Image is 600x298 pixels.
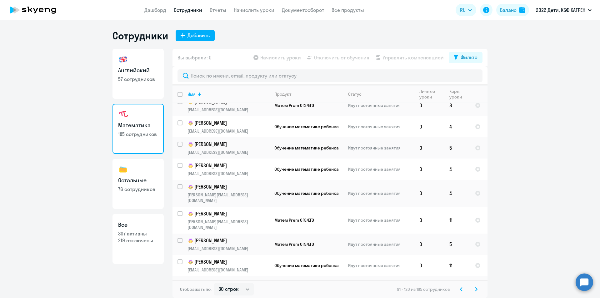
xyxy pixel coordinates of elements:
a: child[PERSON_NAME][EMAIL_ADDRESS][DOMAIN_NAME] [187,162,269,176]
p: [PERSON_NAME] [187,210,269,218]
img: child [187,141,194,148]
p: [PERSON_NAME] [187,258,269,266]
span: Отображать по: [180,286,212,292]
p: [PERSON_NAME] [187,162,269,169]
p: 307 активны [118,230,158,237]
div: Личные уроки [419,88,444,100]
img: child [187,280,194,286]
a: child[PERSON_NAME][EMAIL_ADDRESS][DOMAIN_NAME] [187,237,269,251]
a: child[PERSON_NAME][PERSON_NAME][EMAIL_ADDRESS][DOMAIN_NAME] [187,183,269,203]
p: Идут постоянные занятия [348,124,414,129]
span: Матем Prem ОГЭ/ЕГЭ [274,103,314,108]
a: child[PERSON_NAME][EMAIL_ADDRESS][DOMAIN_NAME] [187,280,269,294]
div: Фильтр [461,53,477,61]
p: Идут постоянные занятия [348,145,414,151]
img: child [187,238,194,244]
div: Продукт [274,91,291,97]
p: 219 отключены [118,237,158,244]
td: 5 [444,137,470,159]
div: Статус [348,91,362,97]
p: [EMAIL_ADDRESS][DOMAIN_NAME] [187,171,269,176]
a: Все307 активны219 отключены [112,214,164,264]
a: Сотрудники [174,7,202,13]
div: Продукт [274,91,343,97]
h3: Английский [118,66,158,74]
span: Обучение математике ребенка [274,166,339,172]
a: child[PERSON_NAME][EMAIL_ADDRESS][DOMAIN_NAME] [187,258,269,273]
p: 57 сотрудников [118,76,158,83]
a: Английский57 сотрудников [112,49,164,99]
td: 0 [414,159,444,180]
p: 185 сотрудников [118,131,158,138]
a: child[PERSON_NAME][EMAIL_ADDRESS][DOMAIN_NAME] [187,119,269,134]
h3: Математика [118,121,158,129]
p: Идут постоянные занятия [348,241,414,247]
td: 0 [414,276,444,297]
p: Идут постоянные занятия [348,217,414,223]
p: 76 сотрудников [118,186,158,193]
p: Идут постоянные занятия [348,263,414,268]
td: 4 [444,159,470,180]
p: [PERSON_NAME] [187,237,269,245]
h3: Остальные [118,176,158,184]
p: Идут постоянные занятия [348,190,414,196]
p: [PERSON_NAME] [187,183,269,191]
span: Обучение математике ребенка [274,190,339,196]
td: 0 [414,116,444,137]
td: 5 [444,234,470,255]
img: child [187,211,194,217]
p: [PERSON_NAME][EMAIL_ADDRESS][DOMAIN_NAME] [187,192,269,203]
td: 4 [444,180,470,207]
span: Матем Prem ОГЭ/ЕГЭ [274,241,314,247]
td: 0 [414,207,444,234]
img: english [118,54,128,64]
button: Добавить [176,30,215,41]
td: 0 [414,180,444,207]
div: Имя [187,91,196,97]
button: Балансbalance [496,4,529,16]
a: Начислить уроки [234,7,274,13]
p: [EMAIL_ADDRESS][DOMAIN_NAME] [187,149,269,155]
img: others [118,164,128,174]
p: [PERSON_NAME][EMAIL_ADDRESS][DOMAIN_NAME] [187,219,269,230]
td: 11 [444,255,470,276]
td: 4 [444,276,470,297]
td: 11 [444,207,470,234]
td: 0 [414,234,444,255]
span: Обучение математике ребенка [274,145,339,151]
p: Идут постоянные занятия [348,166,414,172]
button: 2022 Дети, КБФ КАТРЕН [533,3,595,18]
p: [PERSON_NAME] [187,280,269,287]
p: [EMAIL_ADDRESS][DOMAIN_NAME] [187,128,269,134]
a: child[PERSON_NAME][PERSON_NAME][EMAIL_ADDRESS][DOMAIN_NAME] [187,210,269,230]
h1: Сотрудники [112,29,168,42]
button: Фильтр [449,52,482,63]
p: 2022 Дети, КБФ КАТРЕН [536,6,585,14]
td: 0 [414,95,444,116]
a: child[PERSON_NAME][EMAIL_ADDRESS][DOMAIN_NAME] [187,98,269,113]
div: Добавить [187,32,210,39]
div: Баланс [500,6,517,14]
div: Имя [187,91,269,97]
a: Все продукты [332,7,364,13]
div: Корп. уроки [449,88,470,100]
input: Поиск по имени, email, продукту или статусу [177,69,482,82]
div: Статус [348,91,414,97]
img: child [187,259,194,265]
p: [PERSON_NAME] [187,141,269,148]
a: Математика185 сотрудников [112,104,164,154]
img: child [187,163,194,169]
a: Документооборот [282,7,324,13]
p: Идут постоянные занятия [348,103,414,108]
img: child [187,120,194,126]
img: child [187,184,194,190]
p: [PERSON_NAME] [187,119,269,127]
td: 8 [444,95,470,116]
img: math [118,109,128,119]
a: Остальные76 сотрудников [112,159,164,209]
td: 0 [414,255,444,276]
button: RU [456,4,476,16]
span: Обучение математике ребенка [274,124,339,129]
span: 91 - 120 из 185 сотрудников [397,286,450,292]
